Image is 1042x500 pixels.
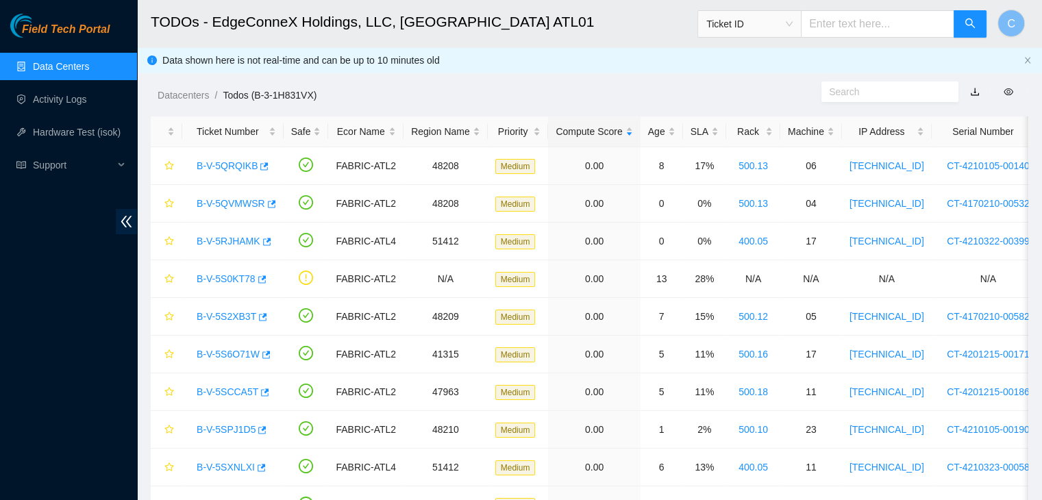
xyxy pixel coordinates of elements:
[197,236,260,247] a: B-V-5RJHAMK
[197,349,260,360] a: B-V-5S6O71W
[683,185,726,223] td: 0%
[404,147,488,185] td: 48208
[849,386,924,397] a: [TECHNICAL_ID]
[641,411,683,449] td: 1
[33,94,87,105] a: Activity Logs
[404,223,488,260] td: 51412
[548,260,640,298] td: 0.00
[683,336,726,373] td: 11%
[739,349,768,360] a: 500.16
[780,449,842,486] td: 11
[947,349,1030,360] a: CT-4201215-00171
[849,349,924,360] a: [TECHNICAL_ID]
[404,411,488,449] td: 48210
[739,311,768,322] a: 500.12
[495,159,536,174] span: Medium
[641,185,683,223] td: 0
[780,185,842,223] td: 04
[849,236,924,247] a: [TECHNICAL_ID]
[158,268,175,290] button: star
[495,460,536,475] span: Medium
[158,305,175,327] button: star
[164,161,174,172] span: star
[164,274,174,285] span: star
[495,423,536,438] span: Medium
[997,10,1025,37] button: C
[197,386,258,397] a: B-V-5SCCA5T
[495,385,536,400] span: Medium
[197,273,256,284] a: B-V-5S0KT78
[495,234,536,249] span: Medium
[683,298,726,336] td: 15%
[33,151,114,179] span: Support
[10,25,110,42] a: Akamai TechnologiesField Tech Portal
[965,18,976,31] span: search
[548,411,640,449] td: 0.00
[739,424,768,435] a: 500.10
[548,147,640,185] td: 0.00
[404,449,488,486] td: 51412
[404,185,488,223] td: 48208
[328,185,404,223] td: FABRIC-ATL2
[780,298,842,336] td: 05
[739,160,768,171] a: 500.13
[683,411,726,449] td: 2%
[947,424,1030,435] a: CT-4210105-00190
[1004,87,1013,97] span: eye
[641,260,683,298] td: 13
[801,10,954,38] input: Enter text here...
[954,10,987,38] button: search
[328,260,404,298] td: FABRIC-ATL2
[780,411,842,449] td: 23
[404,336,488,373] td: 41315
[404,298,488,336] td: 48209
[495,310,536,325] span: Medium
[164,312,174,323] span: star
[548,185,640,223] td: 0.00
[299,421,313,436] span: check-circle
[780,373,842,411] td: 11
[849,424,924,435] a: [TECHNICAL_ID]
[328,449,404,486] td: FABRIC-ATL4
[197,462,255,473] a: B-V-5SXNLXI
[829,84,940,99] input: Search
[780,223,842,260] td: 17
[299,158,313,172] span: check-circle
[960,81,990,103] button: download
[328,336,404,373] td: FABRIC-ATL2
[158,381,175,403] button: star
[548,373,640,411] td: 0.00
[299,346,313,360] span: check-circle
[116,209,137,234] span: double-left
[947,311,1030,322] a: CT-4170210-00582
[683,449,726,486] td: 13%
[164,425,174,436] span: star
[641,373,683,411] td: 5
[548,336,640,373] td: 0.00
[780,336,842,373] td: 17
[299,459,313,473] span: check-circle
[641,147,683,185] td: 8
[495,347,536,362] span: Medium
[548,449,640,486] td: 0.00
[1024,56,1032,64] span: close
[299,308,313,323] span: check-circle
[328,147,404,185] td: FABRIC-ATL2
[849,198,924,209] a: [TECHNICAL_ID]
[164,349,174,360] span: star
[947,160,1030,171] a: CT-4210105-00140
[726,260,780,298] td: N/A
[10,14,69,38] img: Akamai Technologies
[33,127,121,138] a: Hardware Test (isok)
[158,418,175,440] button: star
[495,197,536,212] span: Medium
[299,233,313,247] span: check-circle
[548,298,640,336] td: 0.00
[683,147,726,185] td: 17%
[495,272,536,287] span: Medium
[164,462,174,473] span: star
[214,90,217,101] span: /
[739,462,768,473] a: 400.05
[158,90,209,101] a: Datacenters
[197,311,256,322] a: B-V-5S2XB3T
